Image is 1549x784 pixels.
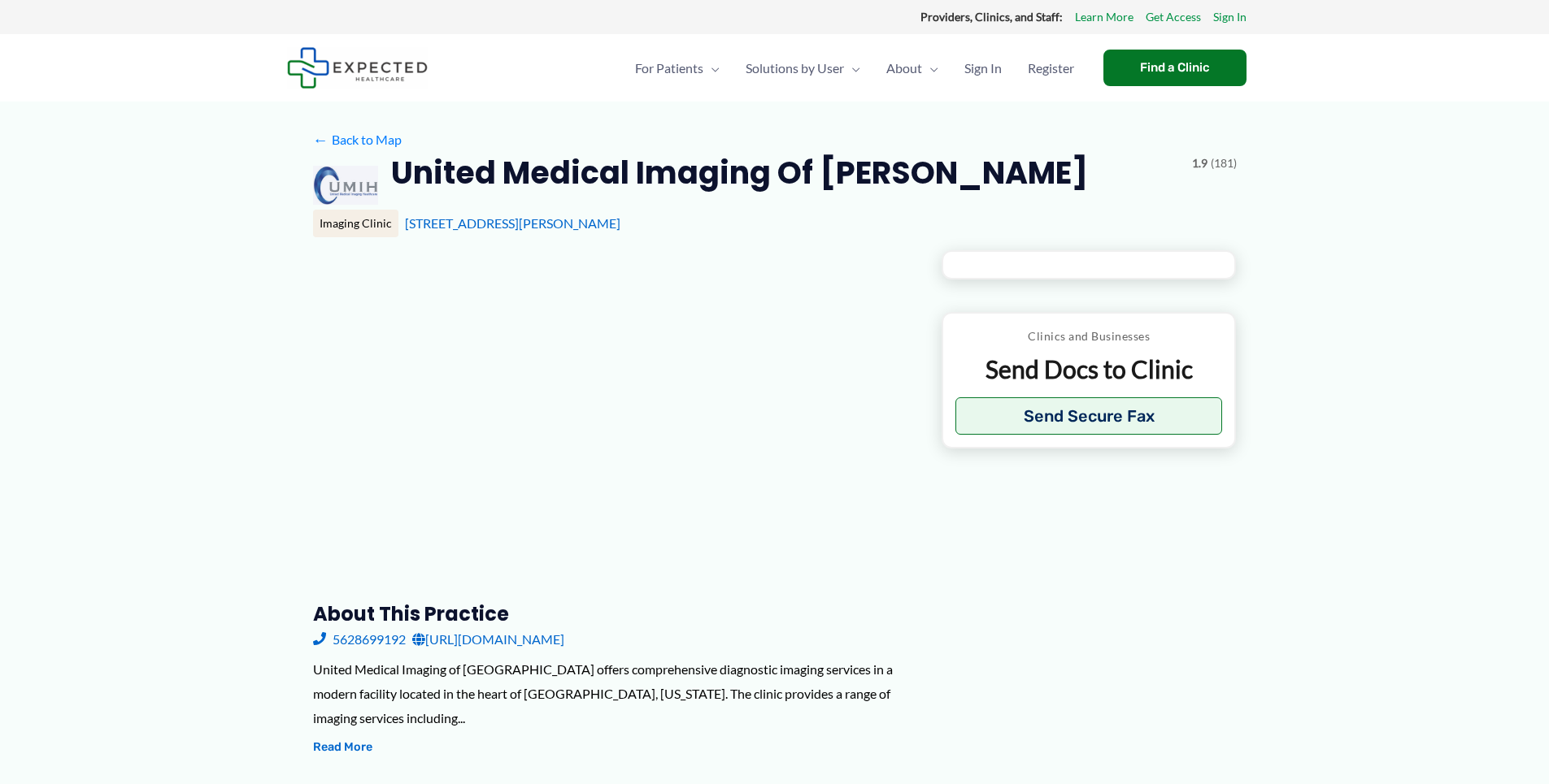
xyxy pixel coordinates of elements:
[391,153,1088,193] h2: United Medical Imaging of [PERSON_NAME]
[412,627,564,652] a: [URL][DOMAIN_NAME]
[922,40,938,97] span: Menu Toggle
[1213,6,1247,28] a: Sign In
[1028,40,1074,97] span: Register
[955,397,1223,435] button: Send Secure Fax
[313,210,398,237] div: Imaging Clinic
[844,40,860,97] span: Menu Toggle
[955,326,1223,347] p: Clinics and Businesses
[951,40,1015,97] a: Sign In
[1015,40,1087,97] a: Register
[886,40,922,97] span: About
[1103,50,1247,86] a: Find a Clinic
[1211,153,1237,174] span: (181)
[920,10,1063,24] strong: Providers, Clinics, and Staff:
[622,40,1087,97] nav: Primary Site Navigation
[746,40,844,97] span: Solutions by User
[1075,6,1133,28] a: Learn More
[622,40,733,97] a: For PatientsMenu Toggle
[733,40,873,97] a: Solutions by UserMenu Toggle
[873,40,951,97] a: AboutMenu Toggle
[313,738,372,757] button: Read More
[1192,153,1207,174] span: 1.9
[635,40,703,97] span: For Patients
[964,40,1002,97] span: Sign In
[287,47,428,89] img: Expected Healthcare Logo - side, dark font, small
[1146,6,1201,28] a: Get Access
[313,657,916,730] div: United Medical Imaging of [GEOGRAPHIC_DATA] offers comprehensive diagnostic imaging services in a...
[313,627,406,652] a: 5628699192
[955,353,1223,385] p: Send Docs to Clinic
[703,40,720,97] span: Menu Toggle
[313,128,402,152] a: ←Back to Map
[313,601,916,626] h3: About this practice
[313,132,329,147] span: ←
[405,215,620,231] a: [STREET_ADDRESS][PERSON_NAME]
